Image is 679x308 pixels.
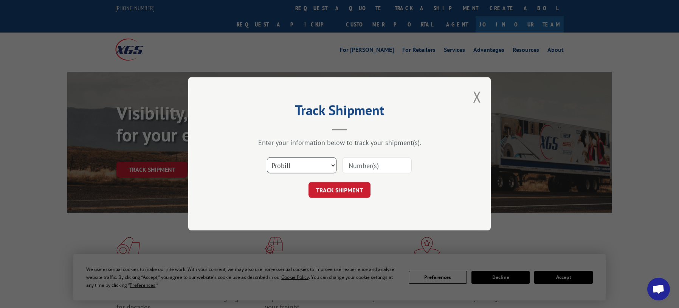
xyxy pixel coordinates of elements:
[647,278,670,300] div: Open chat
[226,105,453,119] h2: Track Shipment
[473,87,481,107] button: Close modal
[226,138,453,147] div: Enter your information below to track your shipment(s).
[308,182,371,198] button: TRACK SHIPMENT
[342,158,412,174] input: Number(s)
